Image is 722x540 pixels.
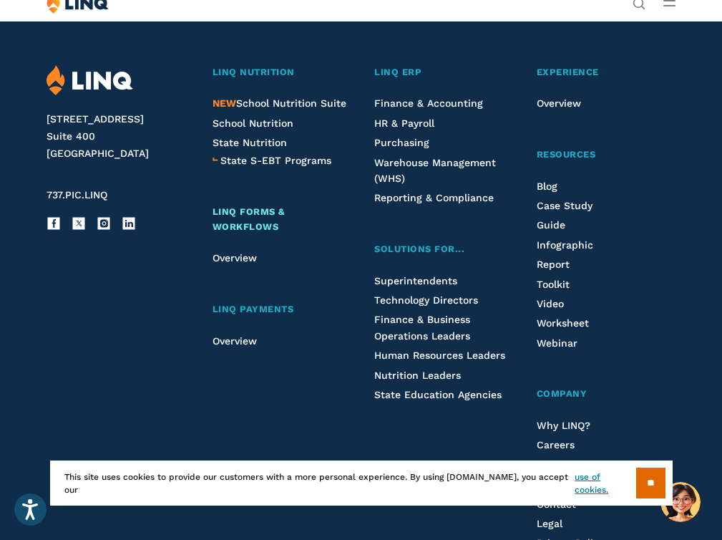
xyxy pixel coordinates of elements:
[97,216,111,231] a: Instagram
[47,111,191,162] address: [STREET_ADDRESS] Suite 400 [GEOGRAPHIC_DATA]
[537,518,562,529] a: Legal
[374,67,421,77] span: LINQ ERP
[660,482,701,522] button: Hello, have a question? Let’s chat.
[537,200,592,211] a: Case Study
[575,471,635,496] a: use of cookies.
[374,137,429,148] a: Purchasing
[213,97,346,109] span: School Nutrition Suite
[537,259,570,270] a: Report
[47,65,133,96] img: LINQ | K‑12 Software
[537,239,593,251] a: Infographic
[72,216,86,231] a: X
[537,337,577,349] a: Webinar
[537,149,596,160] span: Resources
[50,461,673,506] div: This site uses cookies to provide our customers with a more personal experience. By using [DOMAIN...
[213,304,294,314] span: LINQ Payments
[537,67,599,77] span: Experience
[537,439,575,450] a: Careers
[374,97,483,109] a: Finance & Accounting
[213,137,287,148] a: State Nutrition
[213,205,352,235] a: LINQ Forms & Workflows
[537,180,557,192] a: Blog
[374,389,502,400] a: State Education Agencies
[537,279,570,290] a: Toolkit
[537,148,676,163] a: Resources
[374,314,470,341] a: Finance & Business Operations Leaders
[213,302,352,317] a: LINQ Payments
[374,65,514,80] a: LINQ ERP
[213,335,257,347] a: Overview
[374,349,505,361] a: Human Resources Leaders
[213,97,236,109] span: NEW
[537,420,590,431] a: Why LINQ?
[213,67,295,77] span: LINQ Nutrition
[122,216,136,231] a: LinkedIn
[220,153,331,168] a: State S-EBT Programs
[213,206,285,232] span: LINQ Forms & Workflows
[374,370,461,381] a: Nutrition Leaders
[537,317,589,329] a: Worksheet
[213,117,293,129] a: School Nutrition
[537,298,564,309] a: Video
[374,192,494,203] a: Reporting & Compliance
[374,117,434,129] a: HR & Payroll
[537,388,587,399] span: Company
[537,219,565,231] a: Guide
[47,216,61,231] a: Facebook
[537,459,570,471] a: Events
[213,97,346,109] a: NEWSchool Nutrition Suite
[374,294,478,306] a: Technology Directors
[537,65,676,80] a: Experience
[47,189,107,201] span: 737.PIC.LINQ
[537,387,676,402] a: Company
[220,155,331,166] span: State S-EBT Programs
[213,65,352,80] a: LINQ Nutrition
[537,97,581,109] a: Overview
[213,252,257,264] a: Overview
[374,157,496,184] a: Warehouse Management (WHS)
[374,275,457,286] a: Superintendents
